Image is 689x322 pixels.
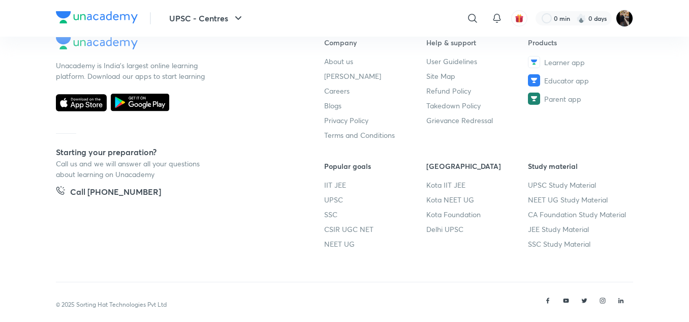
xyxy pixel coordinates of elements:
[324,224,426,235] a: CSIR UGC NET
[324,100,426,111] a: Blogs
[56,186,161,200] a: Call [PHONE_NUMBER]
[528,37,630,48] h6: Products
[324,37,426,48] h6: Company
[324,71,426,81] a: [PERSON_NAME]
[544,57,585,68] span: Learner app
[544,94,581,104] span: Parent app
[528,93,540,105] img: Parent app
[576,13,586,23] img: streak
[56,37,292,52] a: Company Logo
[528,209,630,220] a: CA Foundation Study Material
[426,115,528,126] a: Grievance Redressal
[426,224,528,235] a: Delhi UPSC
[324,115,426,126] a: Privacy Policy
[56,158,208,180] p: Call us and we will answer all your questions about learning on Unacademy
[426,180,528,190] a: Kota IIT JEE
[426,37,528,48] h6: Help & support
[426,209,528,220] a: Kota Foundation
[324,56,426,67] a: About us
[426,100,528,111] a: Takedown Policy
[324,209,426,220] a: SSC
[324,161,426,171] h6: Popular goals
[324,180,426,190] a: IIT JEE
[426,161,528,171] h6: [GEOGRAPHIC_DATA]
[56,60,208,81] p: Unacademy is India’s largest online learning platform. Download our apps to start learning
[515,14,524,23] img: avatar
[511,10,527,26] button: avatar
[528,93,630,105] a: Parent app
[56,300,167,309] p: © 2025 Sorting Hat Technologies Pvt Ltd
[70,186,161,200] h5: Call [PHONE_NUMBER]
[324,194,426,205] a: UPSC
[324,239,426,249] a: NEET UG
[56,37,138,49] img: Company Logo
[426,194,528,205] a: Kota NEET UG
[324,130,426,140] a: Terms and Conditions
[544,75,589,86] span: Educator app
[528,239,630,249] a: SSC Study Material
[56,11,138,23] img: Company Logo
[528,56,630,68] a: Learner app
[616,10,633,27] img: amit tripathi
[56,146,292,158] h5: Starting your preparation?
[528,74,630,86] a: Educator app
[56,11,138,26] a: Company Logo
[324,85,426,96] a: Careers
[426,56,528,67] a: User Guidelines
[528,224,630,235] a: JEE Study Material
[426,71,528,81] a: Site Map
[528,74,540,86] img: Educator app
[163,8,250,28] button: UPSC - Centres
[528,161,630,171] h6: Study material
[426,85,528,96] a: Refund Policy
[528,180,630,190] a: UPSC Study Material
[528,194,630,205] a: NEET UG Study Material
[324,85,350,96] span: Careers
[528,56,540,68] img: Learner app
